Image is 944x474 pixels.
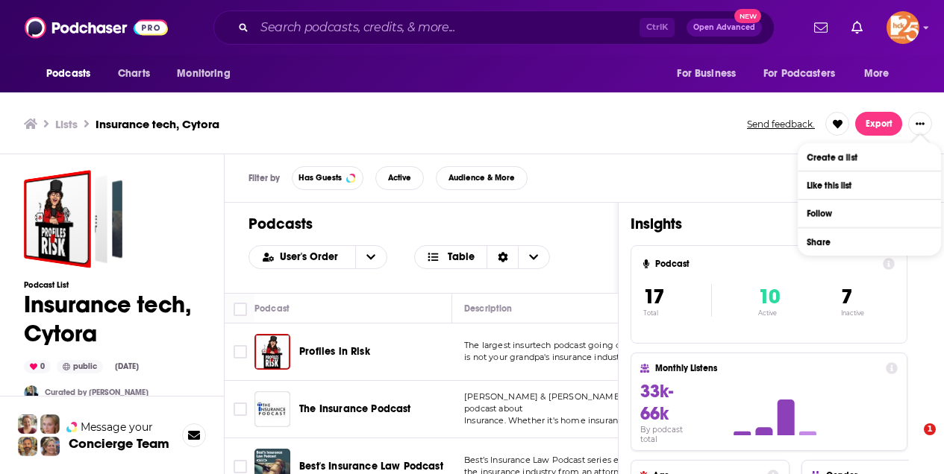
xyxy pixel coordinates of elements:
button: Like this list [798,171,941,199]
button: Has Guests [292,166,363,190]
a: Lists [55,117,78,131]
img: Podchaser - Follow, Share and Rate Podcasts [25,13,168,42]
h3: Filter by [248,173,280,183]
img: Jon Profile [18,437,37,456]
span: Insurance. Whether it's home insurance, auto insu [464,415,669,426]
a: Show notifications dropdown [808,15,834,40]
a: Show notifications dropdown [845,15,869,40]
button: Open AdvancedNew [687,19,762,37]
button: open menu [666,60,754,88]
button: open menu [854,60,908,88]
button: open menu [36,60,110,88]
span: Ctrl K [640,18,675,37]
span: Audience & More [448,174,515,182]
button: Export [855,112,902,136]
span: Has Guests [298,174,342,182]
a: Profiles in Risk [299,344,370,359]
button: open menu [166,60,249,88]
span: Best’s Insurance Law Podcast series examines key topics in [464,455,709,465]
iframe: Intercom live chat [893,423,929,459]
h1: Podcasts [248,215,594,233]
img: Jules Profile [40,414,60,434]
button: Send feedback. [743,118,819,130]
h4: By podcast total [640,425,701,444]
span: Toggle select row [234,402,247,416]
span: 33k-66k [640,380,673,425]
h3: Podcast List [24,280,200,290]
h4: Podcast [655,259,877,269]
img: Barbara Profile [40,437,60,456]
span: Best's Insurance Law Podcast [299,460,443,473]
span: Charts [118,63,150,84]
h3: Insurance tech, Cytora [96,117,219,131]
button: Show More Button [908,112,932,136]
span: Open Advanced [693,24,755,31]
span: Toggle select row [234,460,247,473]
h2: Choose List sort [248,245,387,269]
span: is not your grandpa's insurance industry [464,352,628,362]
span: The largest insurtech podcast going on 700+ episodes. This [464,340,708,350]
span: Profiles in Risk [299,345,370,358]
button: open menu [355,246,387,268]
div: Sort Direction [487,246,518,268]
img: Profiles in Risk [254,334,290,370]
p: Total [643,309,711,317]
span: For Business [677,63,736,84]
p: Active [758,309,780,317]
img: ChelseaKershaw [24,385,39,400]
button: open menu [249,252,355,262]
span: More [864,63,890,84]
h3: Concierge Team [69,436,169,451]
div: Podcast [254,300,290,317]
span: The Insurance Podcast [299,402,411,415]
input: Search podcasts, credits, & more... [254,16,640,39]
a: Charts [108,60,159,88]
div: 0 [24,360,51,373]
button: Audience & More [436,166,528,190]
span: 1 [924,423,936,435]
span: 10 [758,284,780,309]
div: Description [464,300,512,317]
img: Sydney Profile [18,414,37,434]
button: open menu [754,60,857,88]
span: Logged in as kerrifulks [887,11,919,44]
a: The Insurance Podcast [299,402,411,417]
div: [DATE] [109,361,145,373]
span: Message your [81,420,153,434]
span: User's Order [280,252,343,262]
a: Insurance tech, Cytora [24,170,122,268]
span: Podcasts [46,63,90,84]
p: Inactive [841,309,864,317]
span: New [734,9,761,23]
a: Curated by [PERSON_NAME] [45,388,149,397]
span: 7 [841,284,852,309]
span: Toggle select row [234,345,247,358]
button: Active [375,166,424,190]
a: Best's Insurance Law Podcast [299,459,443,474]
div: Search podcasts, credits, & more... [213,10,775,45]
span: For Podcasters [763,63,835,84]
span: Monitoring [177,63,230,84]
img: User Profile [887,11,919,44]
button: Follow [798,200,941,227]
img: The Insurance Podcast [254,391,290,427]
span: Table [448,252,475,262]
div: public [57,360,103,373]
button: Create a list [798,143,941,171]
h4: Monthly Listens [655,363,879,373]
button: Choose View [414,245,551,269]
h1: Insights [631,215,885,233]
span: [PERSON_NAME] & [PERSON_NAME] host the leading podcast about [464,391,693,414]
span: 17 [643,284,664,309]
span: Active [388,174,411,182]
h1: Insurance tech, Cytora [24,290,200,348]
button: Share [798,228,941,256]
button: Show profile menu [887,11,919,44]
